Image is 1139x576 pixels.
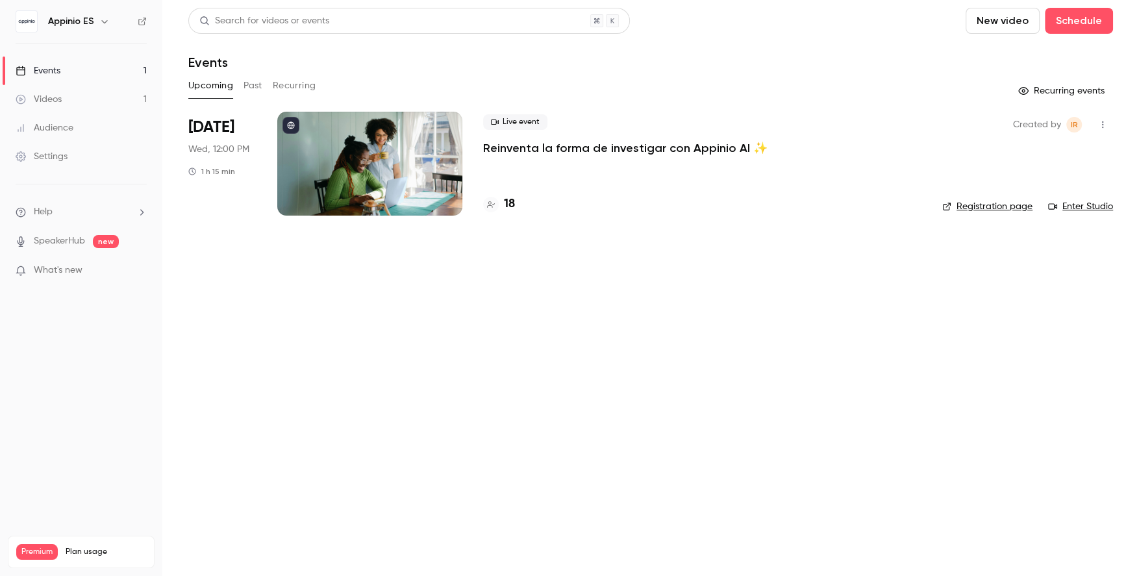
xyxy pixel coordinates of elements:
[16,150,68,163] div: Settings
[483,195,515,213] a: 18
[188,166,235,177] div: 1 h 15 min
[34,234,85,248] a: SpeakerHub
[48,15,94,28] h6: Appinio ES
[188,55,228,70] h1: Events
[16,11,37,32] img: Appinio ES
[942,200,1033,213] a: Registration page
[1048,200,1113,213] a: Enter Studio
[93,235,119,248] span: new
[16,64,60,77] div: Events
[16,93,62,106] div: Videos
[273,75,316,96] button: Recurring
[16,544,58,560] span: Premium
[1045,8,1113,34] button: Schedule
[66,547,146,557] span: Plan usage
[188,112,257,216] div: Oct 22 Wed, 12:00 PM (Europe/Madrid)
[188,143,249,156] span: Wed, 12:00 PM
[483,140,768,156] a: Reinventa la forma de investigar con Appinio AI ✨
[199,14,329,28] div: Search for videos or events
[16,121,73,134] div: Audience
[1066,117,1082,132] span: Isabella Rentería Berrospe
[966,8,1040,34] button: New video
[504,195,515,213] h4: 18
[34,205,53,219] span: Help
[1013,117,1061,132] span: Created by
[188,75,233,96] button: Upcoming
[34,264,82,277] span: What's new
[1071,117,1078,132] span: IR
[188,117,234,138] span: [DATE]
[483,114,547,130] span: Live event
[1012,81,1113,101] button: Recurring events
[244,75,262,96] button: Past
[16,205,147,219] li: help-dropdown-opener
